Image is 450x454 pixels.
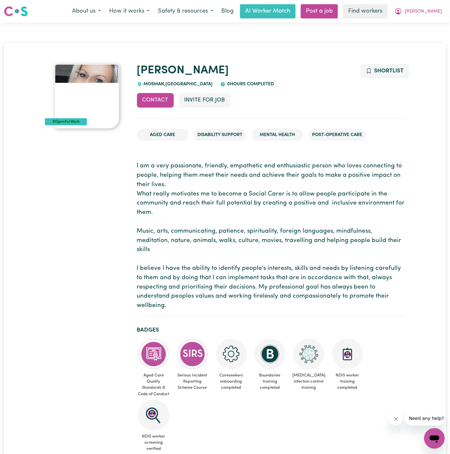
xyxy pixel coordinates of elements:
span: [PERSON_NAME] [405,8,442,15]
span: NDIS worker training completed [331,370,364,394]
a: Find workers [343,4,388,18]
a: Julia's profile picture'#OpenForWork [45,64,129,129]
span: Boundaries training completed [253,370,287,394]
iframe: Button to launch messaging window [424,428,445,449]
span: MOSMAN , [GEOGRAPHIC_DATA] [142,82,213,87]
button: Contact [137,93,174,107]
li: Aged Care [137,129,189,141]
button: How it works [105,5,154,18]
span: Careseekers onboarding completed [215,370,248,394]
button: My Account [390,5,446,18]
img: CS Academy: Careseekers Onboarding course completed [216,339,247,370]
img: NDIS Worker Screening Verified [138,400,169,431]
span: 0 hours completed [225,82,274,87]
p: I am a very passionate, friendly, empathetic end enthusiastic person who loves connecting to peop... [137,162,405,311]
a: Post a job [301,4,338,18]
h2: Badges [137,327,405,333]
img: Julia [55,64,119,129]
li: Post-operative care [309,129,366,141]
button: About us [68,5,105,18]
img: CS Academy: Boundaries in care and support work course completed [255,339,286,370]
div: #OpenForWork [45,118,87,125]
button: Safety & resources [154,5,217,18]
a: Careseekers logo [4,4,28,19]
span: Aged Care Quality Standards & Code of Conduct [137,370,171,400]
span: [MEDICAL_DATA] infection control training [292,370,326,394]
button: Invite for Job [179,93,231,107]
img: CS Academy: Aged Care Quality Standards & Code of Conduct course completed [138,339,169,370]
img: Careseekers logo [4,5,28,17]
img: CS Academy: Serious Incident Reporting Scheme course completed [177,339,208,370]
button: Add to shortlist [361,64,409,78]
img: CS Academy: COVID-19 Infection Control Training course completed [293,339,324,370]
iframe: Close message [390,413,403,426]
iframe: Message from company [405,411,445,426]
img: CS Academy: Introduction to NDIS Worker Training course completed [332,339,363,370]
li: Mental Health [252,129,303,141]
a: [PERSON_NAME] [137,65,229,76]
span: Shortlist [374,68,404,74]
span: Serious Incident Reporting Scheme Course [176,370,209,394]
li: Disability Support [194,129,246,141]
a: AI Worker Match [240,4,296,18]
a: Blog [217,4,237,18]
